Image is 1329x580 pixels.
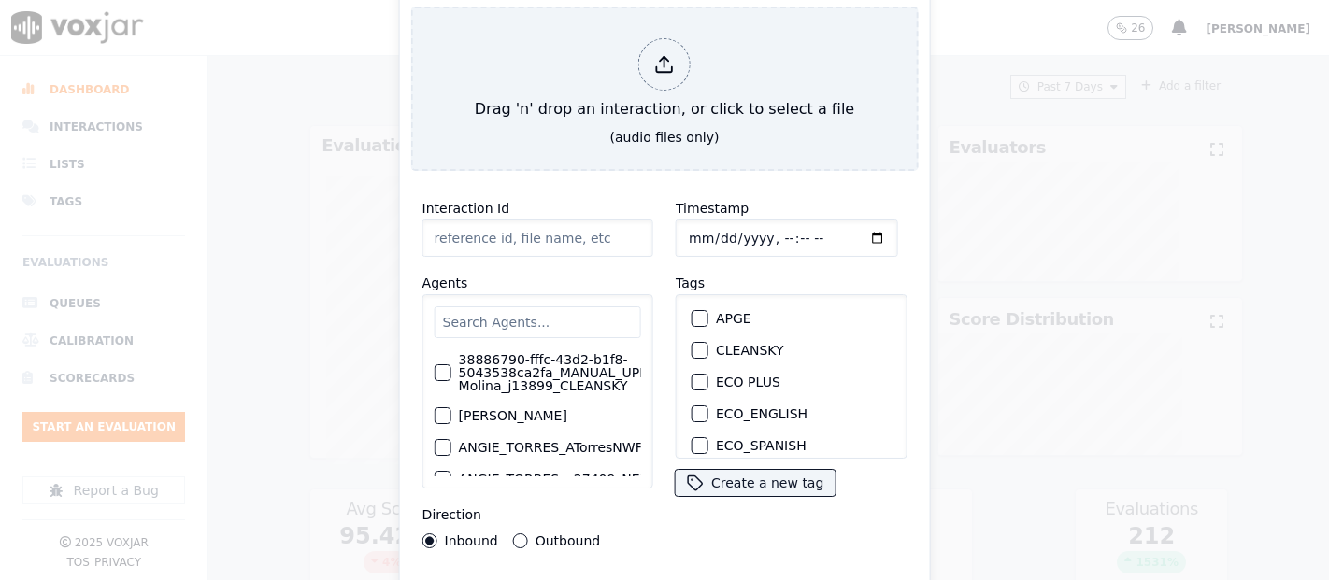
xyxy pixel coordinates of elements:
[411,7,919,171] button: Drag 'n' drop an interaction, or click to select a file (audio files only)
[459,353,726,392] label: 38886790-fffc-43d2-b1f8-5043538ca2fa_MANUAL_UPLOAD_Juliana Molina_j13899_CLEANSKY
[445,534,498,547] label: Inbound
[716,375,780,389] label: ECO PLUS
[610,128,720,147] div: (audio files only)
[459,473,696,486] label: ANGIE_TORRES_a27409_NEXT_VOLT
[435,306,641,338] input: Search Agents...
[536,534,600,547] label: Outbound
[716,407,807,420] label: ECO_ENGLISH
[676,201,749,216] label: Timestamp
[422,276,468,290] label: Agents
[467,31,862,128] div: Drag 'n' drop an interaction, or click to select a file
[422,507,481,522] label: Direction
[459,409,567,422] label: [PERSON_NAME]
[716,344,784,357] label: CLEANSKY
[716,312,751,325] label: APGE
[676,276,705,290] label: Tags
[422,219,653,257] input: reference id, file name, etc
[676,470,835,496] button: Create a new tag
[422,201,509,216] label: Interaction Id
[459,441,702,454] label: ANGIE_TORRES_ATorresNWFG_SPARK
[716,439,807,452] label: ECO_SPANISH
